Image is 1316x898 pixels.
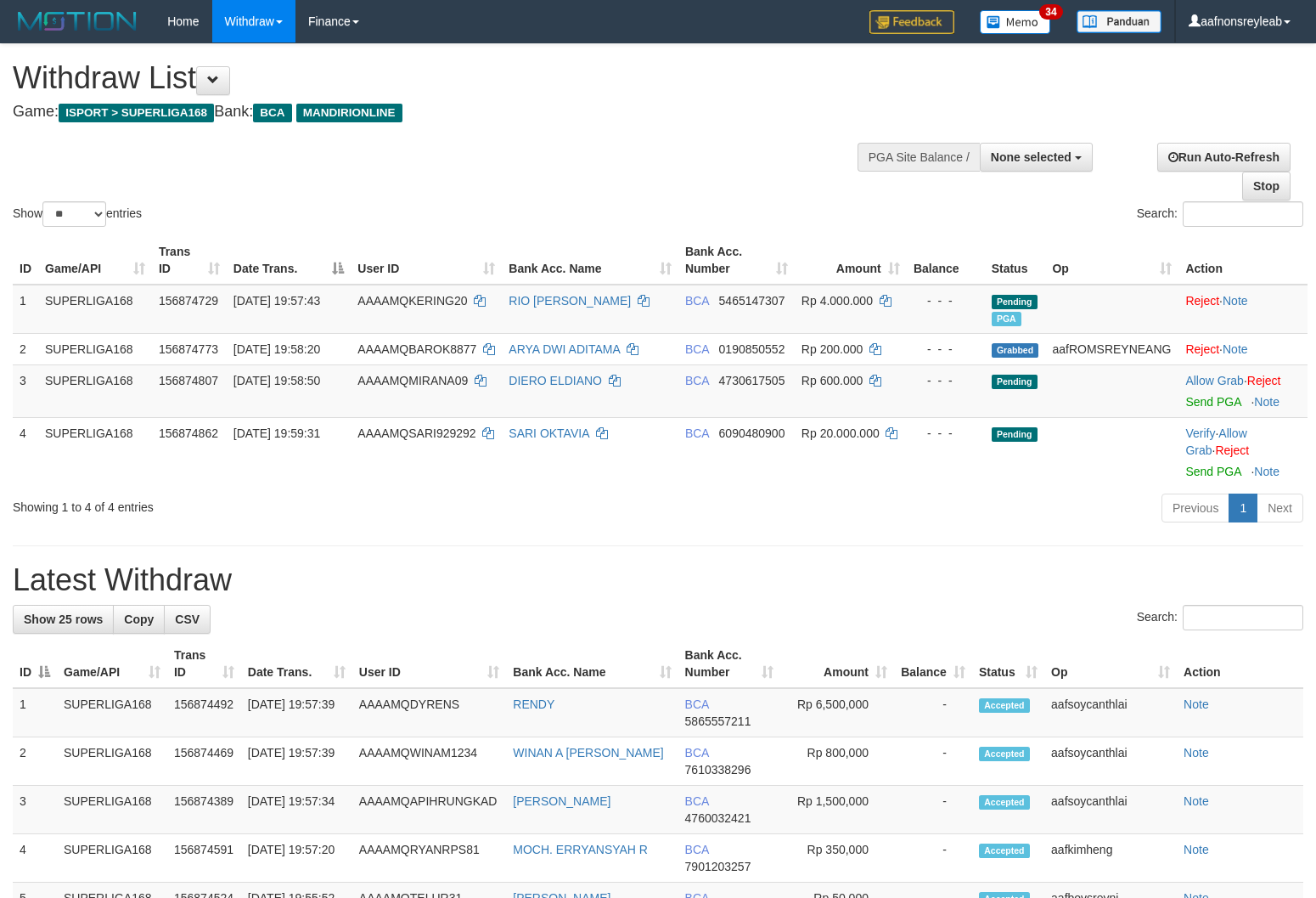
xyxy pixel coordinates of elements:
[57,640,167,688] th: Game/API: activate to sort column ascending
[1185,465,1240,478] a: Send PGA
[1039,4,1062,20] span: 34
[1185,342,1219,356] a: Reject
[678,236,795,285] th: Bank Acc. Number: activate to sort column ascending
[38,285,152,334] td: SUPERLIGA168
[979,698,1030,713] span: Accepted
[1184,746,1209,760] a: Note
[780,640,894,688] th: Amount: activate to sort column ascending
[801,294,873,308] span: Rp 4.000.000
[233,426,320,440] span: [DATE] 19:59:31
[685,763,751,777] span: Copy 7610338296 to clipboard
[1185,374,1246,387] span: ·
[1247,374,1281,387] a: Reject
[858,143,980,172] div: PGA Site Balance /
[42,201,106,227] select: Showentries
[506,640,678,688] th: Bank Acc. Name: activate to sort column ascending
[167,834,241,883] td: 156874591
[38,333,152,364] td: SUPERLIGA168
[1185,374,1243,387] a: Allow Grab
[1223,294,1248,308] a: Note
[57,688,167,737] td: SUPERLIGA168
[13,563,1303,597] h1: Latest Withdraw
[509,426,588,440] a: SARI OKTAVIA
[357,426,475,440] span: AAAAMQSARI929292
[985,236,1046,285] th: Status
[685,374,709,387] span: BCA
[13,737,57,786] td: 2
[159,374,218,387] span: 156874807
[175,613,200,626] span: CSV
[1161,494,1229,522] a: Previous
[1185,426,1215,440] a: Verify
[38,236,152,285] th: Game/API: activate to sort column ascending
[1215,443,1249,457] a: Reject
[1178,417,1308,487] td: · ·
[685,811,751,825] span: Copy 4760032421 to clipboard
[980,143,1093,172] button: None selected
[1137,605,1303,630] label: Search:
[357,294,467,308] span: AAAAMQKERING20
[780,786,894,834] td: Rp 1,500,000
[1157,143,1291,172] a: Run Auto-Refresh
[1044,786,1177,834] td: aafsoycanthlai
[980,10,1051,34] img: Button%20Memo.svg
[894,834,972,883] td: -
[719,374,785,387] span: Copy 4730617505 to clipboard
[1183,201,1303,227] input: Search:
[992,427,1038,442] span: Pending
[1044,688,1177,737] td: aafsoycanthlai
[13,333,38,364] td: 2
[1257,494,1303,522] a: Next
[241,688,352,737] td: [DATE] 19:57:39
[685,342,709,356] span: BCA
[164,605,211,634] a: CSV
[253,104,291,122] span: BCA
[296,104,402,122] span: MANDIRIONLINE
[509,294,631,308] a: RIO [PERSON_NAME]
[13,605,114,634] a: Show 25 rows
[13,285,38,334] td: 1
[992,343,1039,358] span: Grabbed
[113,605,165,634] a: Copy
[13,201,142,227] label: Show entries
[894,737,972,786] td: -
[167,737,241,786] td: 156874469
[13,236,38,285] th: ID
[24,613,103,626] span: Show 25 rows
[869,10,954,34] img: Feedback.jpg
[13,492,536,516] div: Showing 1 to 4 of 4 entries
[13,61,860,95] h1: Withdraw List
[241,834,352,883] td: [DATE] 19:57:20
[991,150,1071,164] span: None selected
[167,786,241,834] td: 156874389
[1184,698,1209,711] a: Note
[241,640,352,688] th: Date Trans.: activate to sort column ascending
[13,8,142,34] img: MOTION_logo.png
[894,786,972,834] td: -
[352,737,506,786] td: AAAAMQWINAM1234
[894,688,972,737] td: -
[13,688,57,737] td: 1
[1044,640,1177,688] th: Op: activate to sort column ascending
[979,795,1030,810] span: Accepted
[57,834,167,883] td: SUPERLIGA168
[678,640,780,688] th: Bank Acc. Number: activate to sort column ascending
[992,312,1021,326] span: Marked by aafsoycanthlai
[1178,236,1308,285] th: Action
[509,342,620,356] a: ARYA DWI ADITAMA
[124,613,154,626] span: Copy
[13,417,38,487] td: 4
[59,104,214,122] span: ISPORT > SUPERLIGA168
[57,737,167,786] td: SUPERLIGA168
[1044,737,1177,786] td: aafsoycanthlai
[513,843,648,856] a: MOCH. ERRYANSYAH R
[351,236,502,285] th: User ID: activate to sort column ascending
[357,374,468,387] span: AAAAMQMIRANA09
[685,843,709,856] span: BCA
[719,426,785,440] span: Copy 6090480900 to clipboard
[38,364,152,417] td: SUPERLIGA168
[1184,843,1209,856] a: Note
[992,295,1038,309] span: Pending
[13,834,57,883] td: 4
[509,374,602,387] a: DIERO ELDIANO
